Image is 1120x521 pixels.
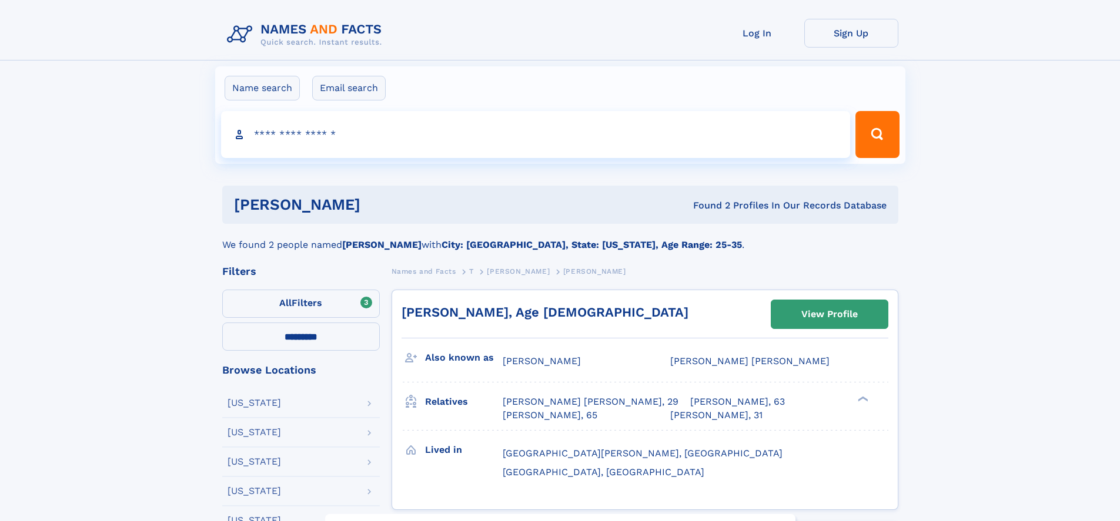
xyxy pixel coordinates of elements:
[342,239,422,250] b: [PERSON_NAME]
[487,264,550,278] a: [PERSON_NAME]
[312,76,386,100] label: Email search
[279,297,292,308] span: All
[425,392,503,412] h3: Relatives
[855,395,869,403] div: ❯
[670,409,763,422] a: [PERSON_NAME], 31
[425,440,503,460] h3: Lived in
[228,398,281,408] div: [US_STATE]
[228,428,281,437] div: [US_STATE]
[221,111,851,158] input: search input
[402,305,688,320] a: [PERSON_NAME], Age [DEMOGRAPHIC_DATA]
[801,301,858,328] div: View Profile
[222,290,380,318] label: Filters
[234,197,527,212] h1: [PERSON_NAME]
[425,348,503,368] h3: Also known as
[804,19,898,48] a: Sign Up
[527,199,887,212] div: Found 2 Profiles In Our Records Database
[563,267,626,275] span: [PERSON_NAME]
[442,239,742,250] b: City: [GEOGRAPHIC_DATA], State: [US_STATE], Age Range: 25-35
[710,19,804,48] a: Log In
[392,264,456,278] a: Names and Facts
[487,267,550,275] span: [PERSON_NAME]
[225,76,300,100] label: Name search
[503,409,597,422] a: [PERSON_NAME], 65
[855,111,899,158] button: Search Button
[670,355,830,367] span: [PERSON_NAME] [PERSON_NAME]
[503,355,581,367] span: [PERSON_NAME]
[222,266,380,277] div: Filters
[469,267,474,275] span: T
[503,448,783,459] span: [GEOGRAPHIC_DATA][PERSON_NAME], [GEOGRAPHIC_DATA]
[222,19,392,51] img: Logo Names and Facts
[690,395,785,408] a: [PERSON_NAME], 63
[503,466,704,478] span: [GEOGRAPHIC_DATA], [GEOGRAPHIC_DATA]
[771,300,888,328] a: View Profile
[503,395,678,408] a: [PERSON_NAME] [PERSON_NAME], 29
[228,486,281,496] div: [US_STATE]
[222,224,898,252] div: We found 2 people named with .
[222,365,380,375] div: Browse Locations
[469,264,474,278] a: T
[228,457,281,466] div: [US_STATE]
